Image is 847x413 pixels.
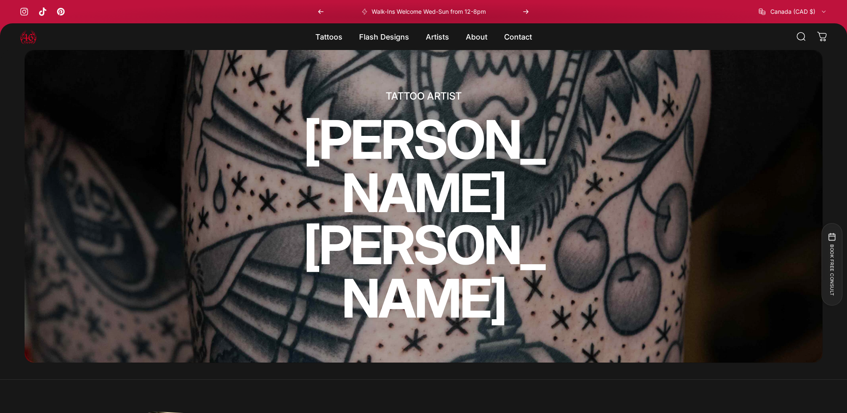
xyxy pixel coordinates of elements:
animate-element: [PERSON_NAME] [290,218,557,325]
strong: TATTOO ARTIST [386,90,462,102]
button: BOOK FREE CONSULT [821,223,842,305]
animate-element: [PERSON_NAME] [290,113,557,220]
span: Canada (CAD $) [770,8,815,15]
summary: Flash Designs [351,28,417,45]
p: Walk-Ins Welcome Wed-Sun from 12-8pm [371,8,485,15]
nav: Primary [307,28,540,45]
a: 0 items [813,28,831,46]
summary: Artists [417,28,457,45]
summary: About [457,28,496,45]
a: Contact [496,28,540,45]
summary: Tattoos [307,28,351,45]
